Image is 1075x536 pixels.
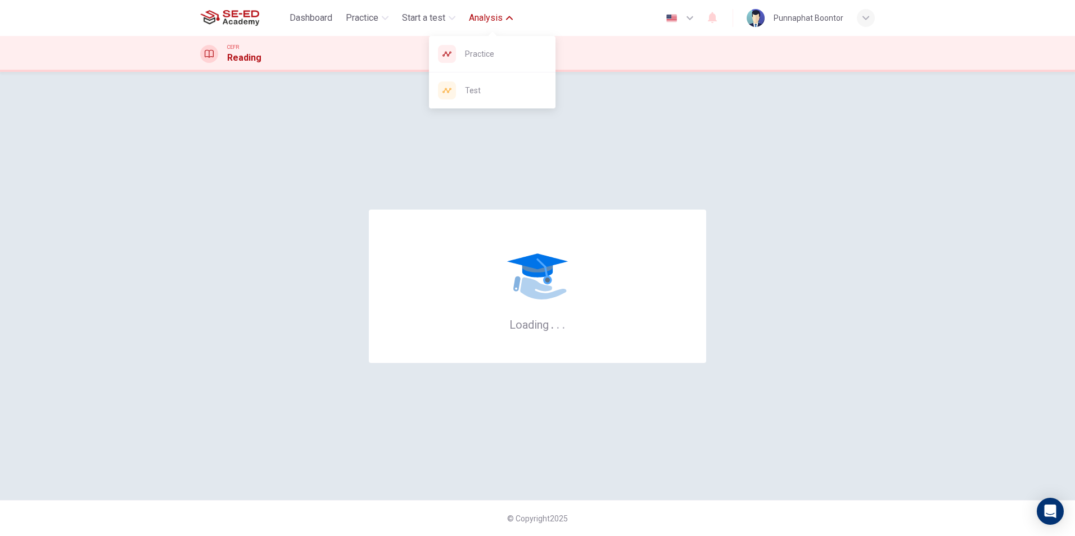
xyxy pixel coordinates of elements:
span: CEFR [227,43,239,51]
h6: . [562,314,566,333]
img: Profile picture [747,9,765,27]
h6: . [556,314,560,333]
span: Analysis [469,11,503,25]
a: Practice [429,36,555,72]
button: Start a test [398,8,460,28]
a: Test [429,72,555,108]
span: © Copyright 2025 [507,514,568,523]
img: SE-ED Academy logo [200,7,259,29]
a: SE-ED Academy logo [200,7,285,29]
img: en [665,14,679,22]
span: Dashboard [290,11,332,25]
span: Test [465,84,546,97]
span: Practice [346,11,378,25]
div: Punnaphat Boontor [774,11,843,25]
span: Start a test [402,11,445,25]
h6: . [550,314,554,333]
button: Analysis [464,8,517,28]
button: Dashboard [285,8,337,28]
button: Practice [341,8,393,28]
h1: Reading [227,51,261,65]
h6: Loading [509,317,566,331]
span: Practice [465,47,546,61]
div: Open Intercom Messenger [1037,498,1064,525]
